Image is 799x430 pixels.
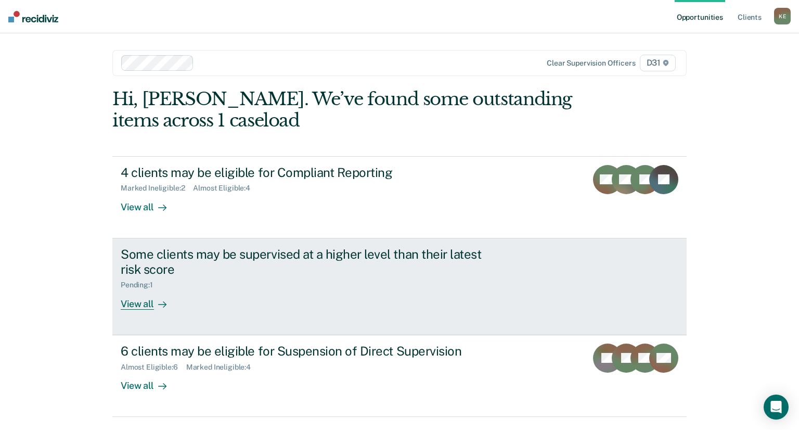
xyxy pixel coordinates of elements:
[112,156,687,238] a: 4 clients may be eligible for Compliant ReportingMarked Ineligible:2Almost Eligible:4View all
[112,88,572,131] div: Hi, [PERSON_NAME]. We’ve found some outstanding items across 1 caseload
[193,184,259,193] div: Almost Eligible : 4
[121,289,179,310] div: View all
[121,281,161,289] div: Pending : 1
[112,238,687,335] a: Some clients may be supervised at a higher level than their latest risk scorePending:1View all
[764,395,789,420] div: Open Intercom Messenger
[112,335,687,417] a: 6 clients may be eligible for Suspension of Direct SupervisionAlmost Eligible:6Marked Ineligible:...
[121,371,179,391] div: View all
[774,8,791,24] button: KE
[121,165,486,180] div: 4 clients may be eligible for Compliant Reporting
[8,11,58,22] img: Recidiviz
[121,193,179,213] div: View all
[121,344,486,359] div: 6 clients may be eligible for Suspension of Direct Supervision
[121,363,186,372] div: Almost Eligible : 6
[121,184,193,193] div: Marked Ineligible : 2
[547,59,635,68] div: Clear supervision officers
[121,247,486,277] div: Some clients may be supervised at a higher level than their latest risk score
[186,363,259,372] div: Marked Ineligible : 4
[640,55,676,71] span: D31
[774,8,791,24] div: K E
